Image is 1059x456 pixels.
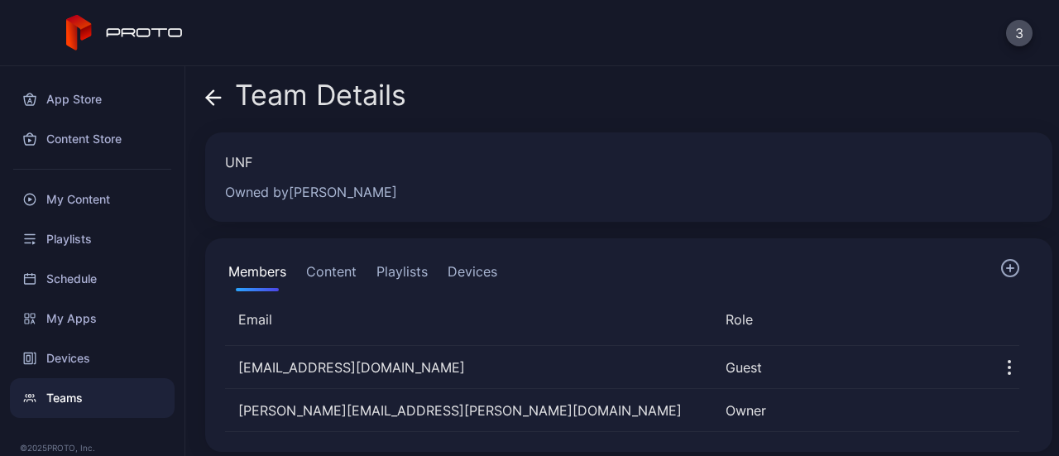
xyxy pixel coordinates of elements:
div: UNF [225,152,1013,172]
a: Content Store [10,119,175,159]
div: © 2025 PROTO, Inc. [20,441,165,454]
div: Guest [726,358,963,377]
div: Role [726,310,963,329]
div: Owner [726,401,963,420]
a: App Store [10,79,175,119]
div: Team Details [205,79,406,119]
a: Playlists [10,219,175,259]
a: My Content [10,180,175,219]
div: Owned by [PERSON_NAME] [225,182,1013,202]
div: 3ddigitalagency@gmail.com [225,358,712,377]
a: Schedule [10,259,175,299]
button: 3 [1006,20,1033,46]
a: Devices [10,338,175,378]
div: justin.begle@unf.edu [225,401,712,420]
button: Content [303,258,360,291]
button: Playlists [373,258,431,291]
button: Devices [444,258,501,291]
div: Email [238,310,712,329]
a: My Apps [10,299,175,338]
a: Teams [10,378,175,418]
button: Members [225,258,290,291]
